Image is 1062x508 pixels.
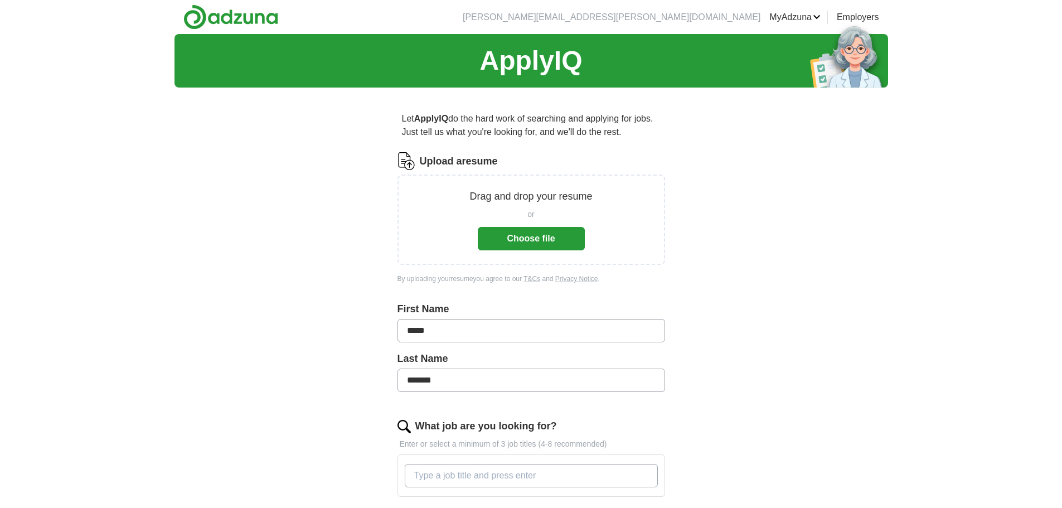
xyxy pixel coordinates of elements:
li: [PERSON_NAME][EMAIL_ADDRESS][PERSON_NAME][DOMAIN_NAME] [463,11,760,24]
img: Adzuna logo [183,4,278,30]
label: What job are you looking for? [415,419,557,434]
div: By uploading your resume you agree to our and . [397,274,665,284]
a: T&Cs [523,275,540,283]
label: Upload a resume [420,154,498,169]
button: Choose file [478,227,585,250]
img: CV Icon [397,152,415,170]
a: Employers [837,11,879,24]
a: MyAdzuna [769,11,821,24]
img: search.png [397,420,411,433]
span: or [527,209,534,220]
p: Drag and drop your resume [469,189,592,204]
h1: ApplyIQ [479,41,582,81]
strong: ApplyIQ [414,114,448,123]
label: First Name [397,302,665,317]
label: Last Name [397,351,665,366]
p: Enter or select a minimum of 3 job titles (4-8 recommended) [397,438,665,450]
a: Privacy Notice [555,275,598,283]
p: Let do the hard work of searching and applying for jobs. Just tell us what you're looking for, an... [397,108,665,143]
input: Type a job title and press enter [405,464,658,487]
